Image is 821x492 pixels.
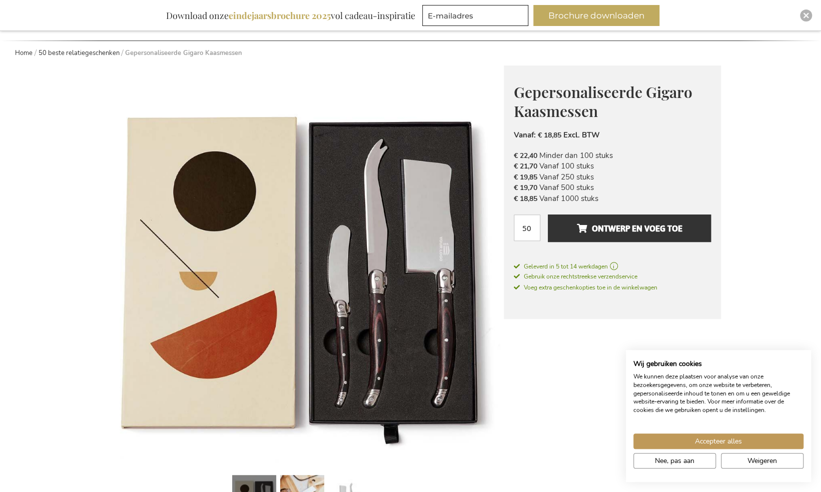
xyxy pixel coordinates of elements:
[514,172,711,182] li: Vanaf 250 stuks
[125,48,242,57] strong: Gepersonaliseerde Gigaro Kaasmessen
[721,453,803,468] button: Alle cookies weigeren
[514,82,692,121] span: Gepersonaliseerde Gigaro Kaasmessen
[229,9,331,21] b: eindejaarsbrochure 2025
[695,436,742,446] span: Accepteer alles
[514,183,537,192] span: € 19,70
[514,214,540,241] input: Aantal
[514,151,537,160] span: € 22,40
[514,150,711,161] li: Minder dan 100 stuks
[514,194,537,203] span: € 18,85
[633,453,716,468] button: Pas cookie voorkeuren aan
[538,130,561,140] span: € 18,85
[803,12,809,18] img: Close
[39,48,120,57] a: 50 beste relatiegeschenken
[514,161,711,171] li: Vanaf 100 stuks
[633,372,803,414] p: We kunnen deze plaatsen voor analyse van onze bezoekersgegevens, om onze website te verbeteren, g...
[747,455,777,466] span: Weigeren
[422,5,531,29] form: marketing offers and promotions
[514,182,711,193] li: Vanaf 500 stuks
[101,65,504,468] img: Personalised Gigaro Cheese Knives
[514,262,711,271] a: Geleverd in 5 tot 14 werkdagen
[633,433,803,449] button: Accepteer alle cookies
[422,5,528,26] input: E-mailadres
[514,161,537,171] span: € 21,70
[162,5,420,26] div: Download onze vol cadeau-inspiratie
[15,48,33,57] a: Home
[514,283,657,291] span: Voeg extra geschenkopties toe in de winkelwagen
[514,130,536,140] span: Vanaf:
[514,272,637,280] span: Gebruik onze rechtstreekse verzendservice
[514,271,711,281] a: Gebruik onze rechtstreekse verzendservice
[514,172,537,182] span: € 19,85
[533,5,659,26] button: Brochure downloaden
[633,359,803,368] h2: Wij gebruiken cookies
[514,193,711,204] li: Vanaf 1000 stuks
[655,455,694,466] span: Nee, pas aan
[576,220,682,236] span: Ontwerp en voeg toe
[514,282,711,292] a: Voeg extra geschenkopties toe in de winkelwagen
[563,130,600,140] span: Excl. BTW
[548,214,710,242] button: Ontwerp en voeg toe
[800,9,812,21] div: Close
